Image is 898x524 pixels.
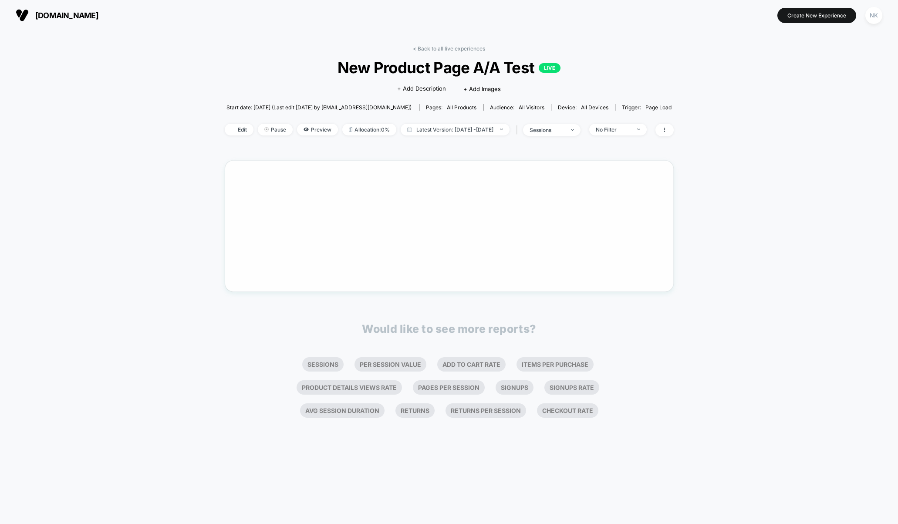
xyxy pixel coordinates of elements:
li: Avg Session Duration [300,403,385,418]
img: rebalance [349,127,352,132]
button: Create New Experience [777,8,856,23]
span: + Add Images [463,85,501,92]
img: end [637,128,640,130]
li: Signups [496,380,533,395]
li: Signups Rate [544,380,599,395]
span: New Product Page A/A Test [247,58,651,77]
span: + Add Description [397,85,446,93]
div: sessions [530,127,564,133]
span: All Visitors [519,104,544,111]
div: NK [865,7,882,24]
p: LIVE [539,63,560,73]
li: Checkout Rate [537,403,598,418]
li: Per Session Value [354,357,426,372]
li: Returns Per Session [446,403,526,418]
li: Product Details Views Rate [297,380,402,395]
span: Pause [258,124,293,135]
span: Allocation: 0% [342,124,396,135]
div: Trigger: [622,104,672,111]
span: all products [447,104,476,111]
li: Returns [395,403,435,418]
button: [DOMAIN_NAME] [13,8,101,22]
img: end [500,128,503,130]
button: NK [863,7,885,24]
span: Start date: [DATE] (Last edit [DATE] by [EMAIL_ADDRESS][DOMAIN_NAME]) [226,104,412,111]
div: Audience: [490,104,544,111]
img: Visually logo [16,9,29,22]
li: Items Per Purchase [517,357,594,372]
span: Edit [225,124,253,135]
span: Latest Version: [DATE] - [DATE] [401,124,510,135]
span: | [514,124,523,136]
div: Pages: [426,104,476,111]
span: [DOMAIN_NAME] [35,11,98,20]
li: Add To Cart Rate [437,357,506,372]
p: Would like to see more reports? [362,322,536,335]
span: Page Load [645,104,672,111]
img: calendar [407,127,412,132]
span: Device: [551,104,615,111]
div: No Filter [596,126,631,133]
span: Preview [297,124,338,135]
img: end [571,129,574,131]
li: Pages Per Session [413,380,485,395]
a: < Back to all live experiences [413,45,485,52]
li: Sessions [302,357,344,372]
span: all devices [581,104,608,111]
img: end [264,127,269,132]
